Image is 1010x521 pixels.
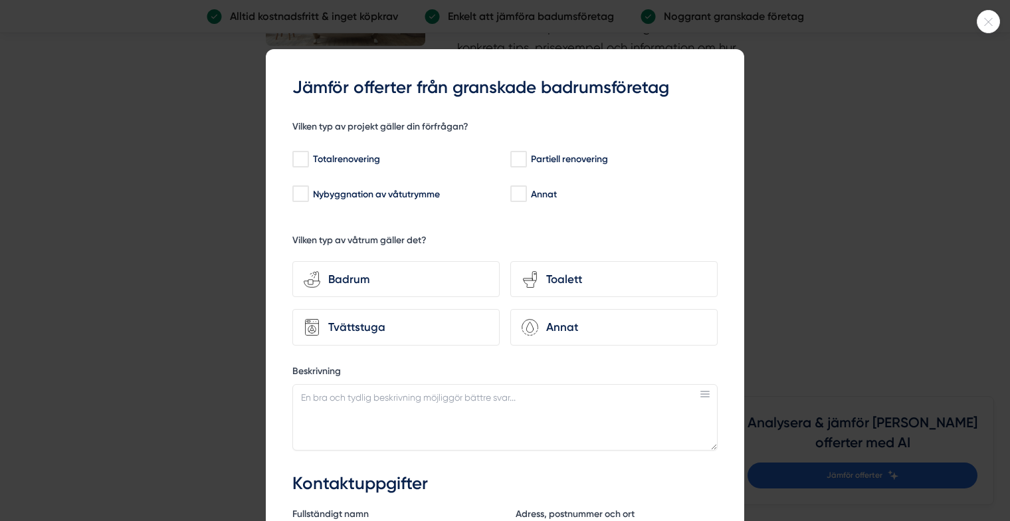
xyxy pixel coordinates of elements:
[510,187,526,201] input: Annat
[292,365,718,381] label: Beskrivning
[292,76,718,100] h3: Jämför offerter från granskade badrumsföretag
[292,187,308,201] input: Nybyggnation av våtutrymme
[292,153,308,166] input: Totalrenovering
[292,472,718,496] h3: Kontaktuppgifter
[292,234,427,251] h5: Vilken typ av våtrum gäller det?
[510,153,526,166] input: Partiell renovering
[292,120,468,137] h5: Vilken typ av projekt gäller din förfrågan?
